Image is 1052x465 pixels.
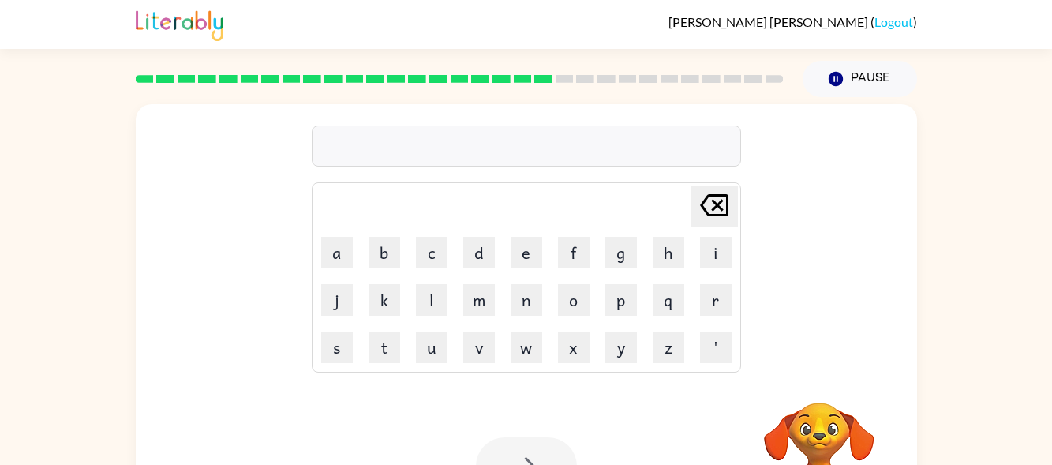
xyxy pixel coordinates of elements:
button: j [321,284,353,316]
button: w [511,332,542,363]
div: ( ) [668,14,917,29]
span: [PERSON_NAME] [PERSON_NAME] [668,14,870,29]
button: a [321,237,353,268]
button: n [511,284,542,316]
button: d [463,237,495,268]
button: t [369,332,400,363]
button: s [321,332,353,363]
button: v [463,332,495,363]
a: Logout [874,14,913,29]
button: k [369,284,400,316]
button: o [558,284,590,316]
button: c [416,237,447,268]
button: y [605,332,637,363]
button: m [463,284,495,316]
button: Pause [803,61,917,97]
button: u [416,332,447,363]
button: f [558,237,590,268]
button: e [511,237,542,268]
button: q [653,284,684,316]
button: z [653,332,684,363]
button: b [369,237,400,268]
button: x [558,332,590,363]
button: i [700,237,732,268]
button: l [416,284,447,316]
button: g [605,237,637,268]
button: ' [700,332,732,363]
button: r [700,284,732,316]
img: Literably [136,6,223,41]
button: p [605,284,637,316]
button: h [653,237,684,268]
